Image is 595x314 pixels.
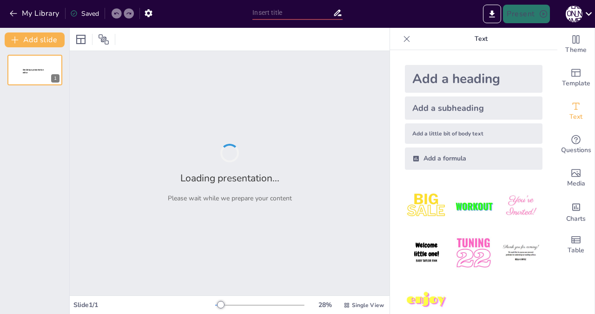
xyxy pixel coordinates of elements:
[483,5,501,23] button: Export to PowerPoint
[168,194,292,203] p: Please wait while we prepare your content
[5,32,65,47] button: Add slide
[405,96,542,120] div: Add a subheading
[557,28,595,61] div: Change the overall theme
[405,123,542,144] div: Add a little bit of body text
[557,128,595,161] div: Get real-time input from your audience
[565,45,587,55] span: Theme
[569,112,582,122] span: Text
[70,9,99,18] div: Saved
[7,6,63,21] button: My Library
[314,301,336,309] div: 28 %
[567,179,585,189] span: Media
[557,95,595,128] div: Add text boxes
[562,78,590,89] span: Template
[73,301,215,309] div: Slide 1 / 1
[73,32,88,47] div: Layout
[557,228,595,262] div: Add a table
[557,61,595,95] div: Add ready made slides
[557,195,595,228] div: Add charts and graphs
[452,231,495,275] img: 5.jpeg
[499,231,542,275] img: 6.jpeg
[452,185,495,228] img: 2.jpeg
[568,245,584,256] span: Table
[414,28,548,50] p: Text
[405,185,448,228] img: 1.jpeg
[180,172,279,185] h2: Loading presentation...
[561,145,591,155] span: Questions
[405,147,542,170] div: Add a formula
[566,5,582,23] button: [PERSON_NAME]
[405,65,542,93] div: Add a heading
[557,161,595,195] div: Add images, graphics, shapes or video
[51,74,59,83] div: 1
[23,69,44,74] span: Sendsteps presentation editor
[503,5,549,23] button: Present
[98,34,109,45] span: Position
[252,6,332,19] input: Insert title
[7,55,62,85] div: 1
[499,185,542,228] img: 3.jpeg
[566,214,586,224] span: Charts
[405,231,448,275] img: 4.jpeg
[566,6,582,22] div: [PERSON_NAME]
[352,301,384,309] span: Single View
